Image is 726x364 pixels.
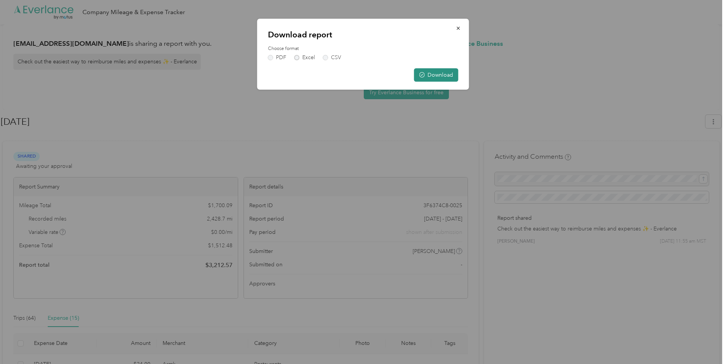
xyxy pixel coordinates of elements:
label: CSV [323,55,341,60]
p: Download report [268,29,458,40]
label: Choose format [268,45,458,52]
button: Download [414,68,458,82]
label: PDF [268,55,286,60]
label: Excel [294,55,315,60]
